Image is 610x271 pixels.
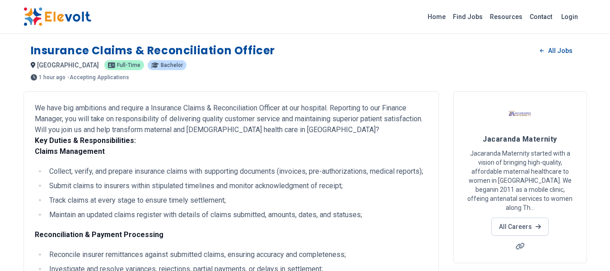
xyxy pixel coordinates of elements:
[35,147,105,156] strong: Claims Management
[161,62,183,68] span: Bachelor
[491,218,549,236] a: All Careers
[23,7,91,26] img: Elevolt
[47,166,428,177] li: Collect, verify, and prepare insurance claims with supporting documents (invoices, pre-authorizat...
[31,43,275,58] h1: Insurance Claims & Reconciliation Officer
[35,230,163,239] strong: Reconciliation & Payment Processing
[483,135,557,143] span: Jacaranda Maternity
[67,75,129,80] p: - Accepting Applications
[47,249,428,260] li: Reconcile insurer remittances against submitted claims, ensuring accuracy and completeness;
[533,44,579,57] a: All Jobs
[117,62,140,68] span: Full-time
[526,10,556,24] a: Contact
[37,62,99,69] span: [GEOGRAPHIC_DATA]
[509,103,531,125] img: Jacaranda Maternity
[465,149,576,212] p: Jacaranda Maternity started with a vision of bringing high-quality, affordable maternal healthcar...
[47,209,428,220] li: Maintain an updated claims register with details of claims submitted, amounts, dates, and statuses;
[35,136,136,145] strong: Key Duties & Responsibilities:
[47,181,428,191] li: Submit claims to insurers within stipulated timelines and monitor acknowledgment of receipt;
[424,10,449,24] a: Home
[35,103,428,157] p: We have big ambitions and require a Insurance Claims & Reconciliation Officer at our hospital. Re...
[39,75,65,80] span: 1 hour ago
[486,10,526,24] a: Resources
[556,8,583,26] a: Login
[449,10,486,24] a: Find Jobs
[47,195,428,206] li: Track claims at every stage to ensure timely settlement;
